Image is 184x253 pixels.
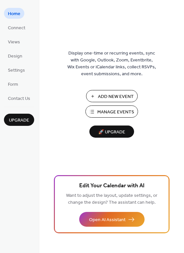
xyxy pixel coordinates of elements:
[8,95,30,102] span: Contact Us
[8,39,20,46] span: Views
[79,212,145,227] button: Open AI Assistant
[4,79,22,89] a: Form
[4,8,24,19] a: Home
[4,22,29,33] a: Connect
[97,109,134,116] span: Manage Events
[8,25,25,32] span: Connect
[9,117,29,124] span: Upgrade
[93,128,130,137] span: 🚀 Upgrade
[98,93,134,100] span: Add New Event
[8,81,18,88] span: Form
[85,105,138,118] button: Manage Events
[4,50,26,61] a: Design
[67,50,156,78] span: Display one-time or recurring events, sync with Google, Outlook, Zoom, Eventbrite, Wix Events or ...
[89,126,134,138] button: 🚀 Upgrade
[86,90,138,102] button: Add New Event
[8,53,22,60] span: Design
[4,64,29,75] a: Settings
[4,36,24,47] a: Views
[79,181,145,191] span: Edit Your Calendar with AI
[8,67,25,74] span: Settings
[89,217,126,223] span: Open AI Assistant
[4,93,34,103] a: Contact Us
[8,11,20,17] span: Home
[4,114,34,126] button: Upgrade
[66,191,157,207] span: Want to adjust the layout, update settings, or change the design? The assistant can help.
